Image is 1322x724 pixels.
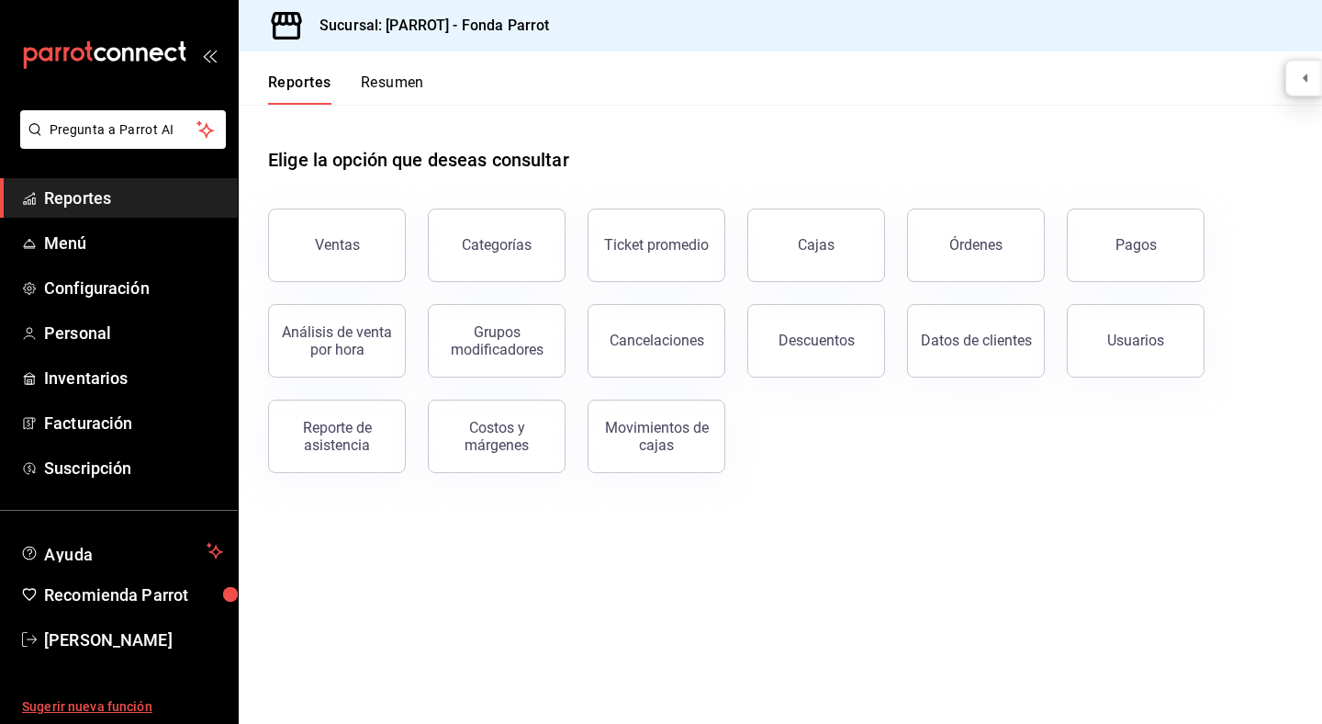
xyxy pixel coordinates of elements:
[1107,332,1164,349] div: Usuarios
[268,304,406,378] button: Análisis de venta por hora
[798,234,835,256] div: Cajas
[610,332,704,349] div: Cancelaciones
[440,323,554,358] div: Grupos modificadores
[361,74,424,105] button: Resumen
[44,456,223,481] span: Suscripción
[315,236,360,254] div: Ventas
[268,209,406,282] button: Ventas
[280,323,394,358] div: Análisis de venta por hora
[1115,236,1157,254] div: Pagos
[22,697,223,717] span: Sugerir nueva función
[280,419,394,454] div: Reporte de asistencia
[50,120,197,140] span: Pregunta a Parrot AI
[1067,304,1204,378] button: Usuarios
[428,304,566,378] button: Grupos modificadores
[44,411,223,436] span: Facturación
[1067,209,1204,282] button: Pagos
[907,304,1045,378] button: Datos de clientes
[440,419,554,454] div: Costos y márgenes
[428,400,566,473] button: Costos y márgenes
[949,236,1003,254] div: Órdenes
[44,628,223,652] span: [PERSON_NAME]
[44,231,223,255] span: Menú
[588,304,725,378] button: Cancelaciones
[305,15,549,37] h3: Sucursal: [PARROT] - Fonda Parrot
[13,133,226,153] a: Pregunta a Parrot AI
[268,74,424,105] div: navigation tabs
[604,236,709,254] div: Ticket promedio
[428,209,566,282] button: Categorías
[268,146,569,174] h1: Elige la opción que deseas consultar
[44,321,223,345] span: Personal
[44,366,223,390] span: Inventarios
[779,332,855,349] div: Descuentos
[907,209,1045,282] button: Órdenes
[202,48,217,62] button: open_drawer_menu
[599,419,713,454] div: Movimientos de cajas
[44,583,223,607] span: Recomienda Parrot
[588,400,725,473] button: Movimientos de cajas
[268,74,331,105] button: Reportes
[44,186,223,210] span: Reportes
[747,304,885,378] button: Descuentos
[44,540,199,562] span: Ayuda
[268,400,406,473] button: Reporte de asistencia
[921,332,1032,349] div: Datos de clientes
[20,110,226,149] button: Pregunta a Parrot AI
[44,276,223,300] span: Configuración
[462,236,532,254] div: Categorías
[747,209,885,282] a: Cajas
[588,209,725,282] button: Ticket promedio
